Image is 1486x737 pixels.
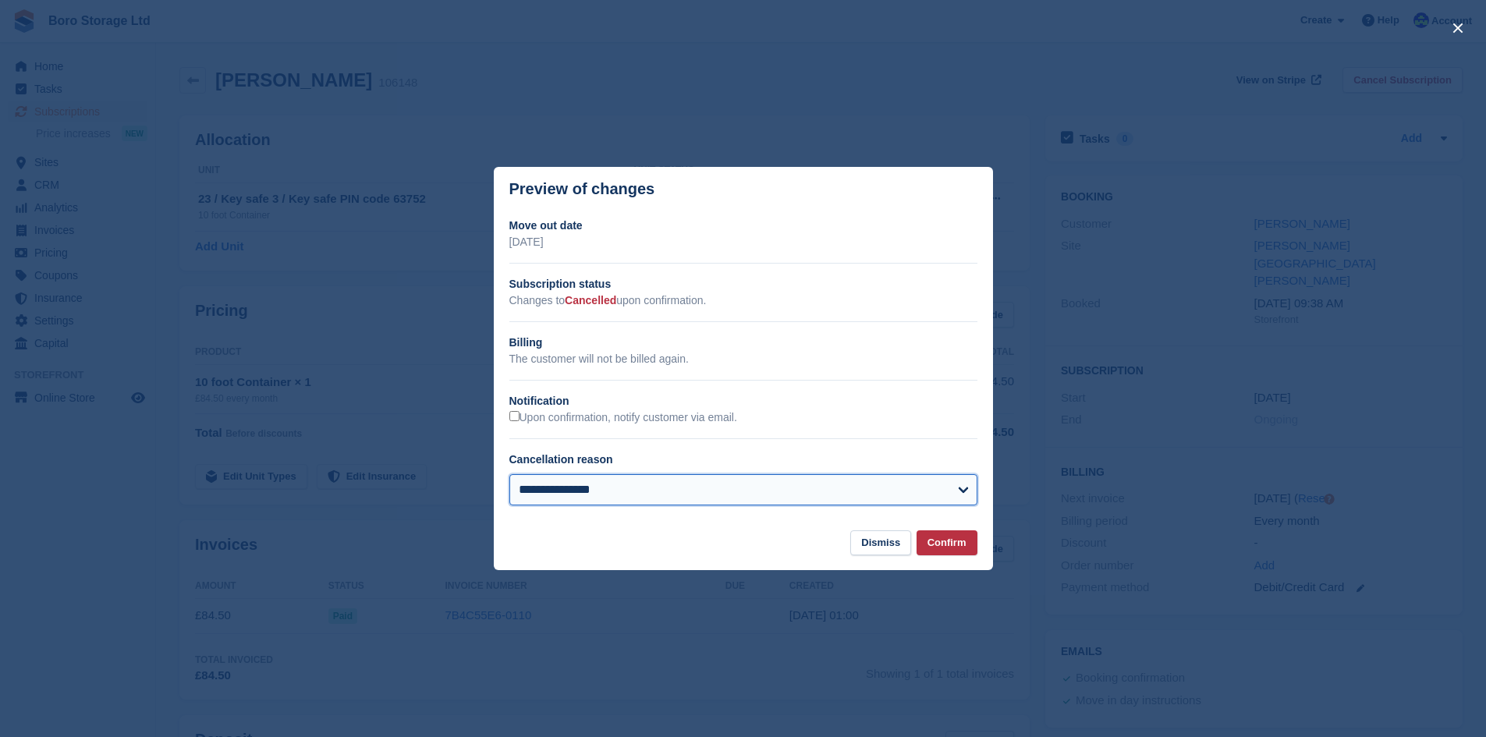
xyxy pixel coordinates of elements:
[509,351,977,367] p: The customer will not be billed again.
[509,335,977,351] h2: Billing
[509,218,977,234] h2: Move out date
[509,276,977,292] h2: Subscription status
[917,530,977,556] button: Confirm
[509,411,737,425] label: Upon confirmation, notify customer via email.
[509,180,655,198] p: Preview of changes
[509,292,977,309] p: Changes to upon confirmation.
[565,294,616,306] span: Cancelled
[1445,16,1470,41] button: close
[509,453,613,466] label: Cancellation reason
[509,411,520,421] input: Upon confirmation, notify customer via email.
[850,530,911,556] button: Dismiss
[509,234,977,250] p: [DATE]
[509,393,977,409] h2: Notification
